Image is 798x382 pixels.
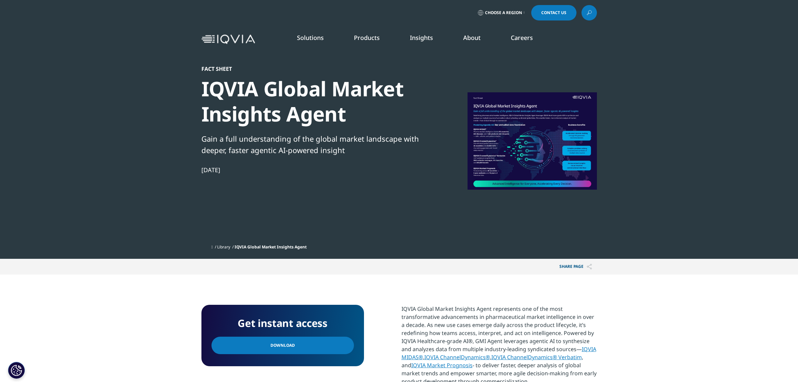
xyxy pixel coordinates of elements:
[511,34,533,42] a: Careers
[8,362,25,379] button: Cookie-Einstellungen
[491,353,582,361] a: IQVIA ChannelDynamics® Verbatim
[201,35,255,44] img: IQVIA Healthcare Information Technology and Pharma Clinical Research Company
[463,34,481,42] a: About
[201,166,431,174] div: [DATE]
[424,353,490,361] a: IQVIA ChannelDynamics®
[201,76,431,127] div: IQVIA Global Market Insights Agent
[211,337,354,354] a: Download
[554,259,597,275] p: Share PAGE
[531,5,576,20] a: Contact Us
[354,34,380,42] a: Products
[541,11,566,15] span: Contact Us
[270,342,295,349] span: Download
[258,23,597,55] nav: Primary
[217,244,230,250] a: Library
[485,10,522,15] span: Choose a Region
[554,259,597,275] button: Share PAGEShare PAGE
[410,34,433,42] a: Insights
[402,345,596,361] a: IQVIA MIDAS®
[411,362,473,369] a: IQVIA Market Prognosis
[587,264,592,270] img: Share PAGE
[201,133,431,156] div: Gain a full understanding of the global market landscape with deeper, faster agentic AI-powered i...
[211,315,354,332] h4: Get instant access
[201,65,431,72] div: Fact Sheet
[297,34,324,42] a: Solutions
[235,244,307,250] span: IQVIA Global Market Insights Agent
